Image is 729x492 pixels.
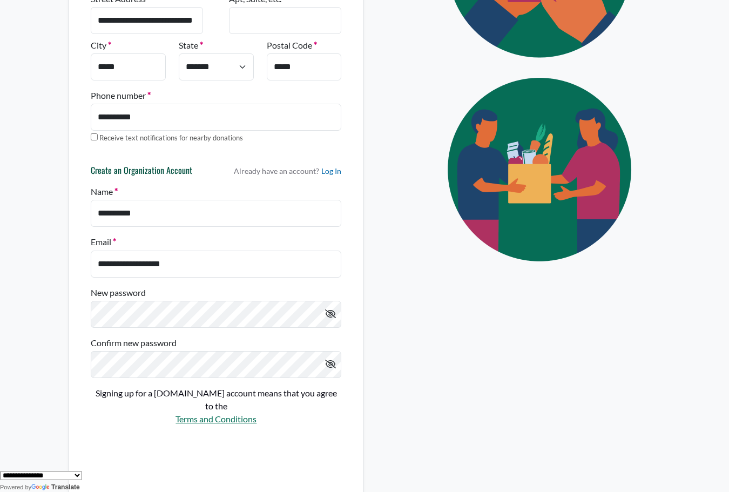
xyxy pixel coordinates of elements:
[91,336,177,349] label: Confirm new password
[91,435,255,477] iframe: reCAPTCHA
[267,39,317,52] label: Postal Code
[175,414,256,424] a: Terms and Conditions
[321,165,341,177] a: Log In
[91,89,151,102] label: Phone number
[91,165,192,180] h6: Create an Organization Account
[234,165,341,177] p: Already have an account?
[91,39,111,52] label: City
[91,387,341,413] p: Signing up for a [DOMAIN_NAME] account means that you agree to the
[99,133,243,144] label: Receive text notifications for nearby donations
[91,286,146,299] label: New password
[31,483,80,491] a: Translate
[423,68,660,271] img: Eye Icon
[91,235,116,248] label: Email
[91,185,118,198] label: Name
[31,484,51,491] img: Google Translate
[179,39,203,52] label: State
